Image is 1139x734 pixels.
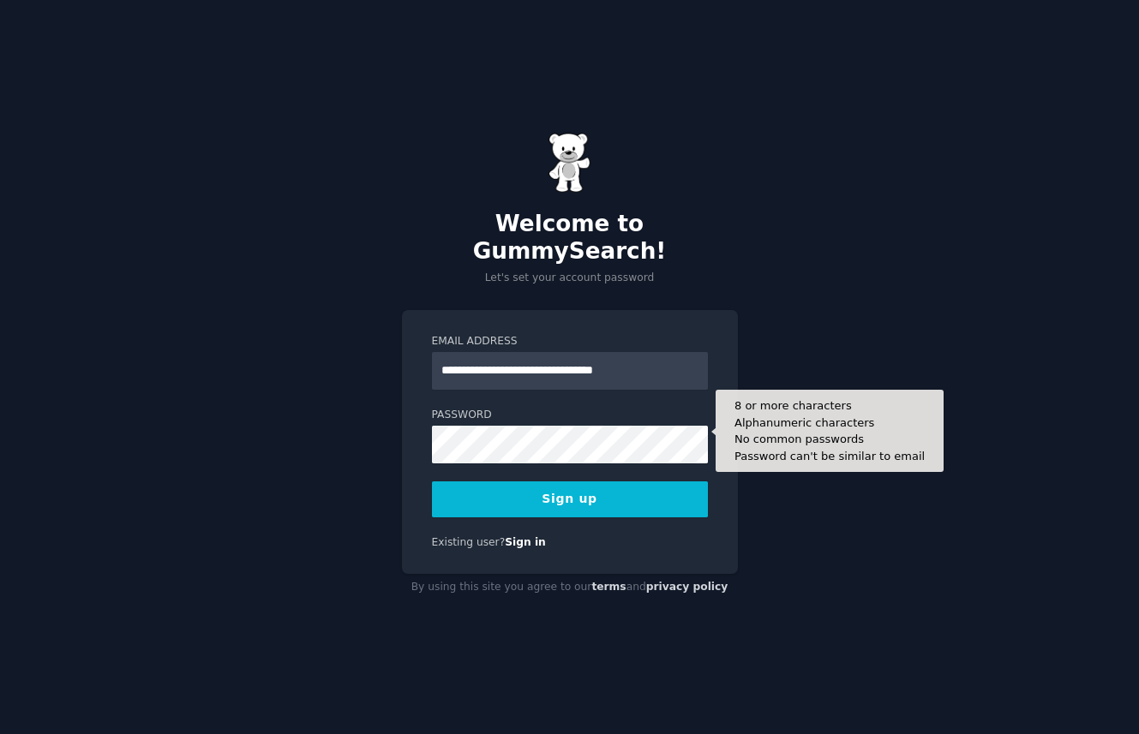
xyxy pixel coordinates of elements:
span: Existing user? [432,536,506,548]
label: Password [432,408,708,423]
label: Email Address [432,334,708,349]
h2: Welcome to GummySearch! [402,211,738,265]
img: Gummy Bear [549,133,591,193]
a: terms [591,581,626,593]
p: Let's set your account password [402,271,738,286]
div: By using this site you agree to our and [402,574,738,601]
button: Sign up [432,481,708,517]
a: privacy policy [646,581,728,593]
a: Sign in [505,536,546,548]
